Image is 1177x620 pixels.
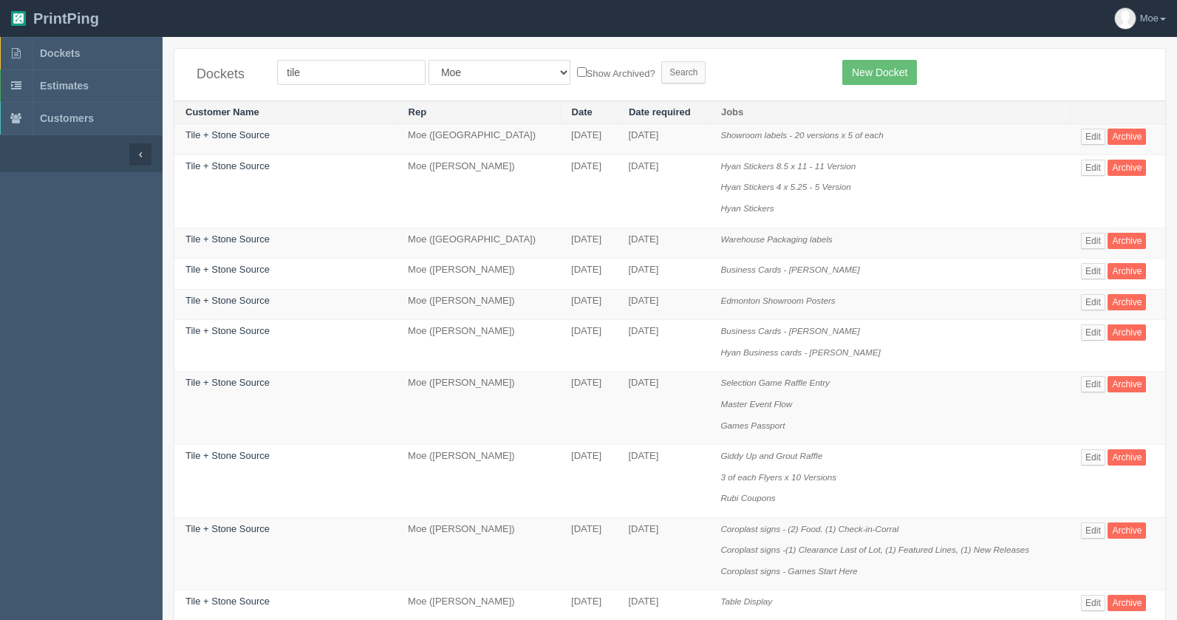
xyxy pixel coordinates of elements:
[397,517,560,590] td: Moe ([PERSON_NAME])
[720,420,785,430] i: Games Passport
[617,517,709,590] td: [DATE]
[560,320,617,372] td: [DATE]
[617,289,709,320] td: [DATE]
[397,445,560,518] td: Moe ([PERSON_NAME])
[185,596,270,607] a: Tile + Stone Source
[1108,294,1146,310] a: Archive
[577,67,587,77] input: Show Archived?
[397,154,560,228] td: Moe ([PERSON_NAME])
[40,112,94,124] span: Customers
[720,472,836,482] i: 3 of each Flyers x 10 Versions
[185,234,270,245] a: Tile + Stone Source
[397,259,560,290] td: Moe ([PERSON_NAME])
[560,289,617,320] td: [DATE]
[720,566,857,576] i: Coroplast signs - Games Start Here
[560,124,617,155] td: [DATE]
[560,259,617,290] td: [DATE]
[1108,522,1146,539] a: Archive
[617,445,709,518] td: [DATE]
[1081,376,1105,392] a: Edit
[1081,129,1105,145] a: Edit
[1108,324,1146,341] a: Archive
[1115,8,1136,29] img: avatar_default-7531ab5dedf162e01f1e0bb0964e6a185e93c5c22dfe317fb01d7f8cd2b1632c.jpg
[560,154,617,228] td: [DATE]
[661,61,706,84] input: Search
[1108,595,1146,611] a: Archive
[577,64,655,81] label: Show Archived?
[185,106,259,117] a: Customer Name
[185,450,270,461] a: Tile + Stone Source
[720,451,822,460] i: Giddy Up and Grout Raffle
[185,377,270,388] a: Tile + Stone Source
[720,493,775,503] i: Rubi Coupons
[1081,233,1105,249] a: Edit
[1081,595,1105,611] a: Edit
[617,154,709,228] td: [DATE]
[397,228,560,259] td: Moe ([GEOGRAPHIC_DATA])
[1108,160,1146,176] a: Archive
[185,325,270,336] a: Tile + Stone Source
[1108,376,1146,392] a: Archive
[617,124,709,155] td: [DATE]
[720,234,832,244] i: Warehouse Packaging labels
[560,228,617,259] td: [DATE]
[720,182,850,191] i: Hyan Stickers 4 x 5.25 - 5 Version
[720,161,856,171] i: Hyan Stickers 8.5 x 11 - 11 Version
[1081,324,1105,341] a: Edit
[1081,522,1105,539] a: Edit
[40,80,89,92] span: Estimates
[397,372,560,445] td: Moe ([PERSON_NAME])
[560,372,617,445] td: [DATE]
[560,517,617,590] td: [DATE]
[197,67,255,82] h4: Dockets
[1108,129,1146,145] a: Archive
[720,378,829,387] i: Selection Game Raffle Entry
[277,60,426,85] input: Customer Name
[1081,294,1105,310] a: Edit
[720,203,774,213] i: Hyan Stickers
[1108,449,1146,466] a: Archive
[409,106,427,117] a: Rep
[185,295,270,306] a: Tile + Stone Source
[1081,160,1105,176] a: Edit
[397,320,560,372] td: Moe ([PERSON_NAME])
[185,160,270,171] a: Tile + Stone Source
[617,228,709,259] td: [DATE]
[720,265,859,274] i: Business Cards - [PERSON_NAME]
[709,101,1070,124] th: Jobs
[1108,263,1146,279] a: Archive
[397,124,560,155] td: Moe ([GEOGRAPHIC_DATA])
[572,106,593,117] a: Date
[617,372,709,445] td: [DATE]
[617,259,709,290] td: [DATE]
[720,524,898,534] i: Coroplast signs - (2) Food. (1) Check-in-Corral
[842,60,917,85] a: New Docket
[560,445,617,518] td: [DATE]
[617,320,709,372] td: [DATE]
[720,296,835,305] i: Edmonton Showroom Posters
[40,47,80,59] span: Dockets
[1081,263,1105,279] a: Edit
[1081,449,1105,466] a: Edit
[720,347,880,357] i: Hyan Business cards - [PERSON_NAME]
[629,106,691,117] a: Date required
[720,596,772,606] i: Table Display
[185,129,270,140] a: Tile + Stone Source
[1108,233,1146,249] a: Archive
[720,130,883,140] i: Showroom labels - 20 versions x 5 of each
[720,545,1029,554] i: Coroplast signs -(1) Clearance Last of Lot, (1) Featured Lines, (1) New Releases
[397,289,560,320] td: Moe ([PERSON_NAME])
[720,399,792,409] i: Master Event Flow
[185,523,270,534] a: Tile + Stone Source
[11,11,26,26] img: logo-3e63b451c926e2ac314895c53de4908e5d424f24456219fb08d385ab2e579770.png
[720,326,859,335] i: Business Cards - [PERSON_NAME]
[185,264,270,275] a: Tile + Stone Source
